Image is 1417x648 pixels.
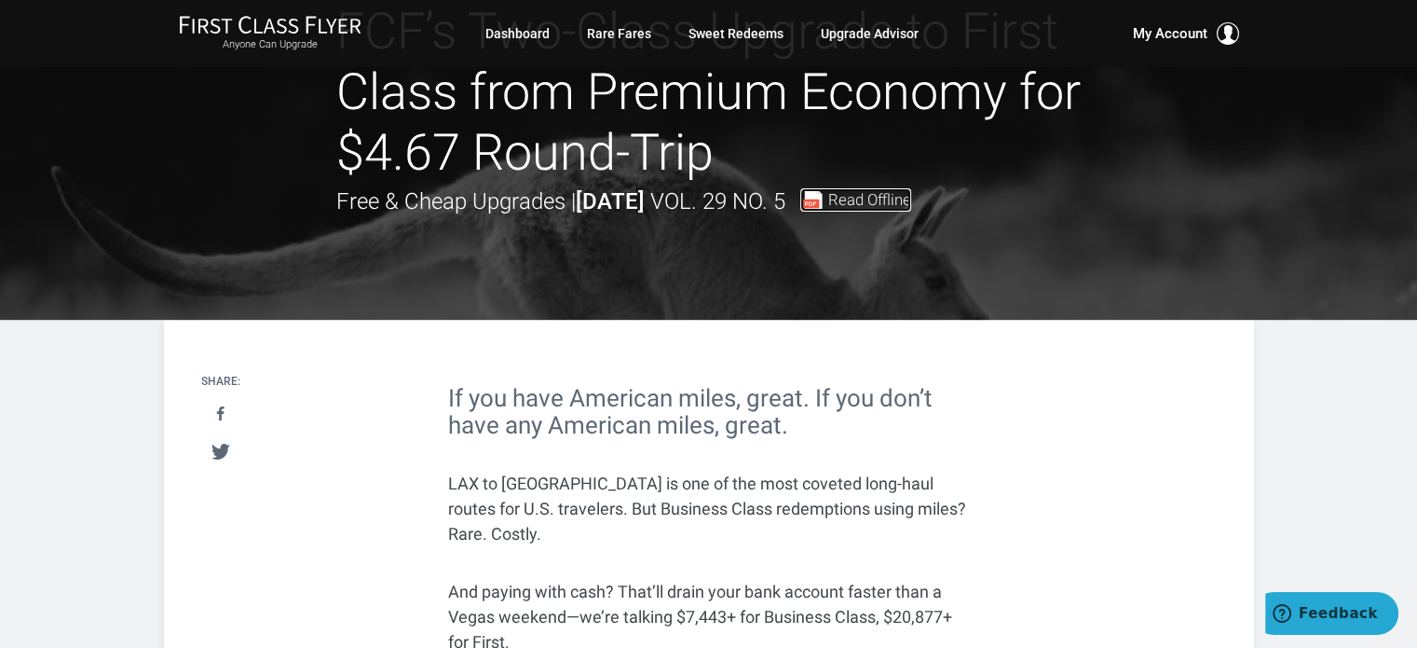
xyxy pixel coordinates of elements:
[828,192,911,208] span: Read Offline
[688,17,783,50] a: Sweet Redeems
[201,434,239,469] a: Tweet
[448,385,970,438] h2: If you have American miles, great. If you don’t have any American miles, great.
[800,188,824,212] img: pdf-file.svg
[650,188,785,214] span: Vol. 29 No. 5
[179,15,361,52] a: First Class FlyerAnyone Can Upgrade
[179,38,361,51] small: Anyone Can Upgrade
[1133,22,1207,45] span: My Account
[179,15,361,34] img: First Class Flyer
[448,471,970,546] p: LAX to [GEOGRAPHIC_DATA] is one of the most coveted long-haul routes for U.S. travelers. But Busi...
[821,17,919,50] a: Upgrade Advisor
[201,397,239,432] a: Share
[201,376,240,388] h4: Share:
[576,188,645,214] strong: [DATE]
[1265,592,1398,639] iframe: Opens a widget where you can find more information
[485,17,550,50] a: Dashboard
[587,17,651,50] a: Rare Fares
[336,184,911,219] div: Free & Cheap Upgrades |
[800,188,911,212] a: Read Offline
[1133,22,1239,45] button: My Account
